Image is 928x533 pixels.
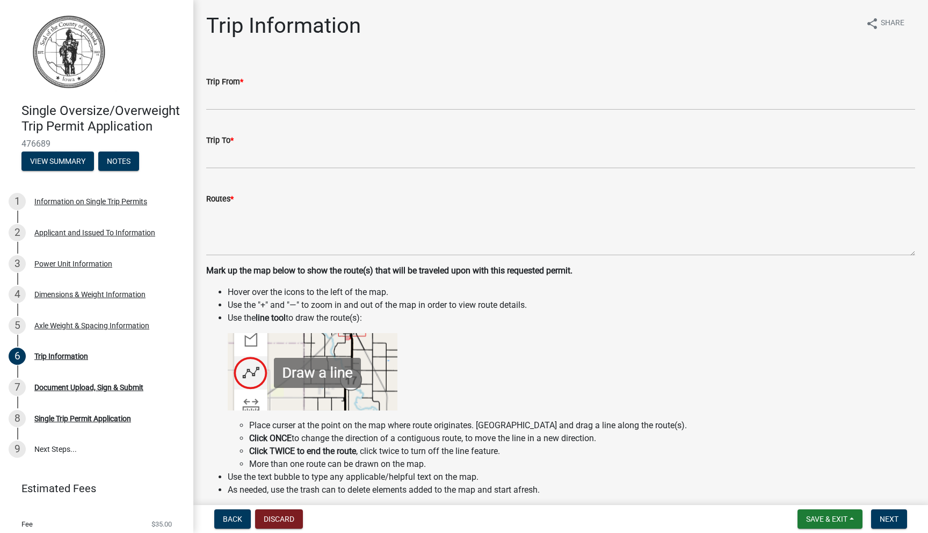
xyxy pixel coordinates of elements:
[249,433,292,443] strong: Click ONCE
[9,441,26,458] div: 9
[228,299,915,312] li: Use the "+" and "—" to zoom in and out of the map in order to view route details.
[798,509,862,529] button: Save & Exit
[206,265,572,276] strong: Mark up the map below to show the route(s) that will be traveled upon with this requested permit.
[9,193,26,210] div: 1
[34,260,112,268] div: Power Unit Information
[249,445,915,458] li: , click twice to turn off the line feature.
[228,484,915,496] li: As needed, use the trash can to delete elements added to the map and start afresh.
[9,255,26,272] div: 3
[21,521,33,528] span: Fee
[34,229,155,236] div: Applicant and Issued To Information
[9,317,26,334] div: 5
[34,415,131,422] div: Single Trip Permit Application
[34,322,149,329] div: Axle Weight & Spacing Information
[9,410,26,427] div: 8
[9,478,176,499] a: Estimated Fees
[21,11,117,92] img: Mahaska County, Iowa
[34,291,146,298] div: Dimensions & Weight Information
[249,432,915,445] li: to change the direction of a contiguous route, to move the line in a new direction.
[9,379,26,396] div: 7
[223,515,242,523] span: Back
[34,352,88,360] div: Trip Information
[9,224,26,241] div: 2
[228,471,915,484] li: Use the text bubble to type any applicable/helpful text on the map.
[806,515,847,523] span: Save & Exit
[214,509,251,529] button: Back
[34,384,143,391] div: Document Upload, Sign & Submit
[255,509,303,529] button: Discard
[9,348,26,365] div: 6
[206,196,234,203] label: Routes
[228,312,915,325] p: Use the to draw the route(s):
[249,419,915,432] li: Place curser at the point on the map where route originates. [GEOGRAPHIC_DATA] and drag a line al...
[206,137,234,145] label: Trip To
[21,103,185,134] h4: Single Oversize/Overweight Trip Permit Application
[256,313,286,323] strong: line tool
[151,521,172,528] span: $35.00
[871,509,907,529] button: Next
[228,286,915,299] li: Hover over the icons to the left of the map.
[21,152,94,171] button: View Summary
[21,139,172,149] span: 476689
[881,17,904,30] span: Share
[98,157,139,166] wm-modal-confirm: Notes
[249,446,356,456] strong: Click TWICE to end the route
[9,286,26,303] div: 4
[34,198,147,205] div: Information on Single Trip Permits
[21,157,94,166] wm-modal-confirm: Summary
[880,515,898,523] span: Next
[206,13,361,39] h1: Trip Information
[249,458,915,471] li: More than one route can be drawn on the map.
[228,333,397,410] img: image_faa85bef-befe-419b-a695-f684c78424e0.png
[866,17,879,30] i: share
[857,13,913,34] button: shareShare
[98,152,139,171] button: Notes
[206,78,243,86] label: Trip From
